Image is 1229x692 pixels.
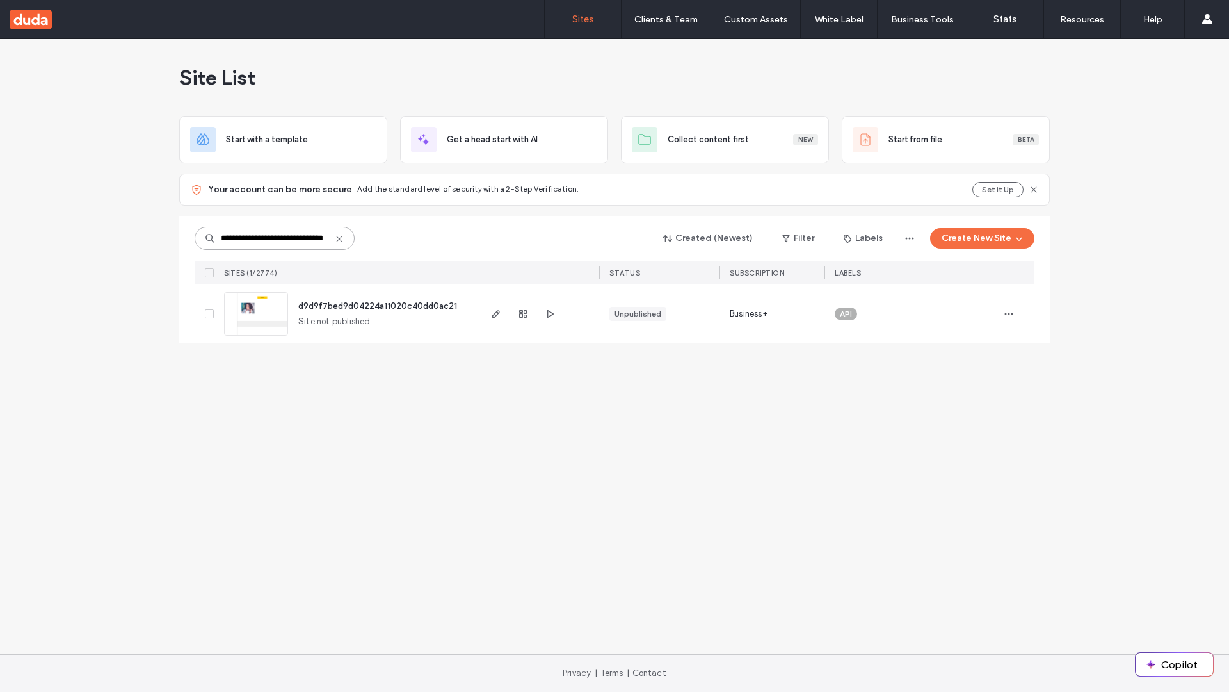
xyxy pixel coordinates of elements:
span: | [627,668,629,678]
a: Contact [632,668,666,678]
span: API [840,308,852,320]
div: Start with a template [179,116,387,163]
button: Filter [769,228,827,249]
span: | [595,668,597,678]
a: d9d9f7bed9d04224a11020c40dd0ac21 [298,301,457,311]
div: New [793,134,818,145]
div: Get a head start with AI [400,116,608,163]
span: STATUS [609,268,640,277]
label: Custom Assets [724,14,788,25]
span: Business+ [730,308,767,320]
span: SUBSCRIPTION [730,268,784,277]
span: Get a head start with AI [447,133,538,146]
span: LABELS [835,268,861,277]
button: Copilot [1136,653,1213,676]
a: Privacy [563,668,591,678]
span: Start from file [888,133,942,146]
label: Business Tools [891,14,954,25]
a: Terms [600,668,623,678]
button: Created (Newest) [652,228,764,249]
button: Set it Up [972,182,1024,197]
div: Collect content firstNew [621,116,829,163]
span: Add the standard level of security with a 2-Step Verification. [357,184,579,194]
label: Clients & Team [634,14,698,25]
label: White Label [815,14,864,25]
span: Start with a template [226,133,308,146]
span: Site List [179,65,255,90]
button: Create New Site [930,228,1034,249]
label: Help [1143,14,1162,25]
label: Resources [1060,14,1104,25]
label: Stats [993,13,1017,25]
div: Beta [1013,134,1039,145]
button: Labels [832,228,894,249]
span: Your account can be more secure [208,183,352,196]
label: Sites [572,13,594,25]
div: Start from fileBeta [842,116,1050,163]
span: Site not published [298,315,371,328]
span: Collect content first [668,133,749,146]
span: SITES (1/2774) [224,268,277,277]
div: Unpublished [614,308,661,320]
